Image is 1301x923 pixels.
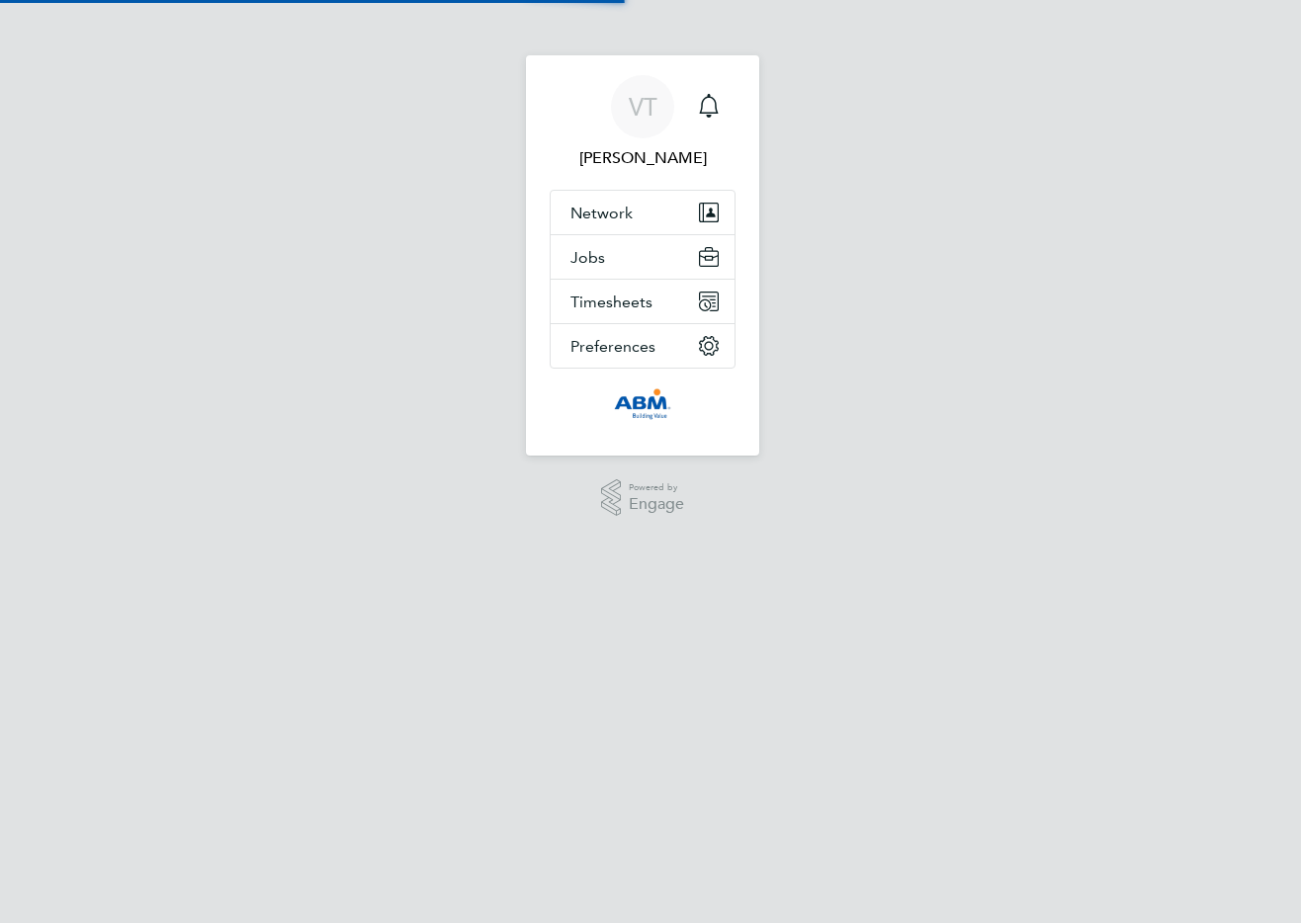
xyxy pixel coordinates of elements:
[570,248,605,267] span: Jobs
[570,204,633,222] span: Network
[629,94,657,120] span: VT
[570,293,652,311] span: Timesheets
[601,479,685,517] a: Powered byEngage
[551,324,735,368] button: Preferences
[550,388,736,420] a: Go to home page
[629,496,684,513] span: Engage
[551,235,735,279] button: Jobs
[551,280,735,323] button: Timesheets
[570,337,655,356] span: Preferences
[526,55,759,456] nav: Main navigation
[551,191,735,234] button: Network
[629,479,684,496] span: Powered by
[614,388,671,420] img: abm1-logo-retina.png
[550,75,736,170] a: VT[PERSON_NAME]
[550,146,736,170] span: Veronica Thornton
